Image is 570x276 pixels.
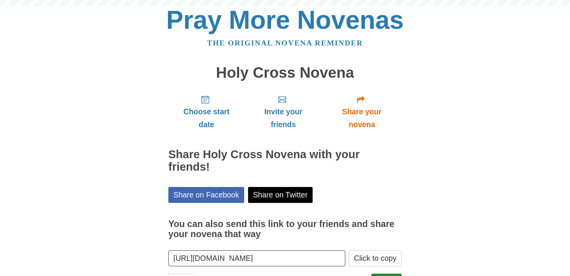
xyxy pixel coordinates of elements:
a: Pray More Novenas [166,5,404,34]
a: Share your novena [322,89,402,135]
button: Click to copy [349,250,402,266]
span: Choose start date [176,105,237,131]
a: Share on Facebook [168,187,244,203]
h3: You can also send this link to your friends and share your novena that way [168,219,402,239]
a: The original novena reminder [207,39,363,47]
span: Invite your friends [252,105,314,131]
h1: Holy Cross Novena [168,65,402,81]
a: Invite your friends [245,89,322,135]
a: Share on Twitter [248,187,313,203]
h2: Share Holy Cross Novena with your friends! [168,148,402,173]
a: Choose start date [168,89,245,135]
span: Share your novena [330,105,394,131]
